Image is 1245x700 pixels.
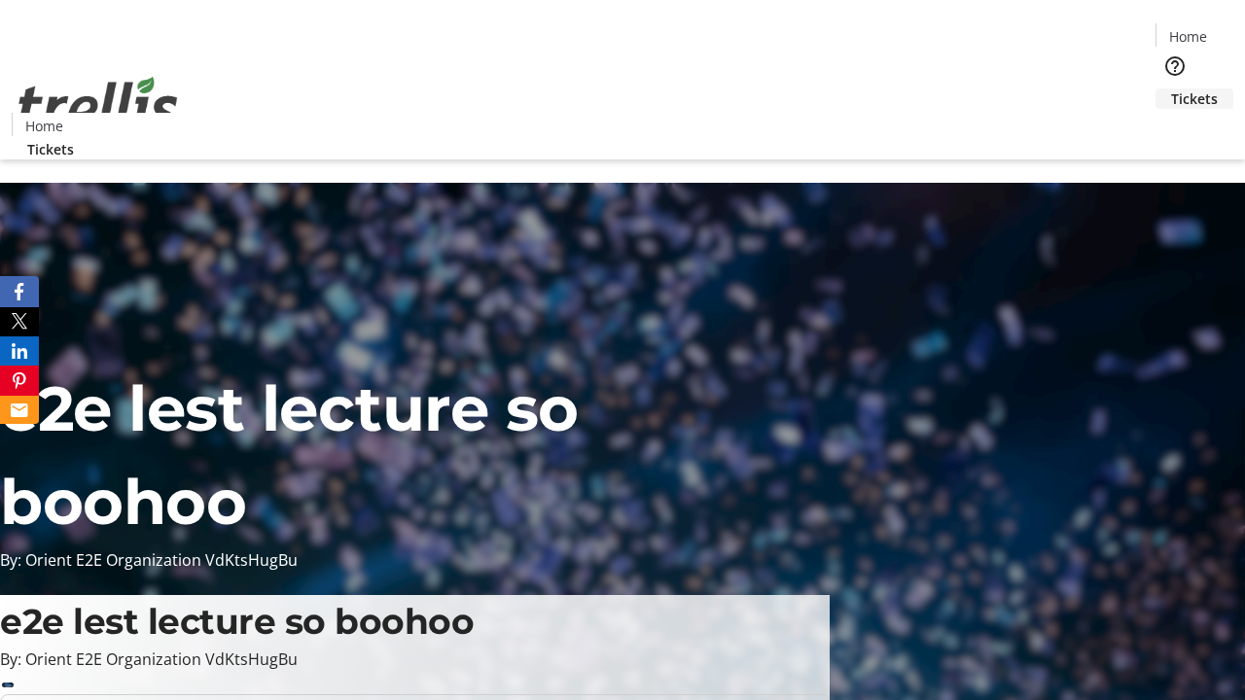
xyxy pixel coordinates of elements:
a: Tickets [12,139,89,159]
span: Home [25,116,63,136]
button: Help [1156,47,1194,86]
a: Tickets [1156,88,1233,109]
button: Cart [1156,109,1194,148]
span: Tickets [1171,88,1218,109]
span: Tickets [27,139,74,159]
a: Home [13,116,75,136]
a: Home [1156,26,1219,47]
img: Orient E2E Organization VdKtsHugBu's Logo [12,55,185,153]
span: Home [1169,26,1207,47]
